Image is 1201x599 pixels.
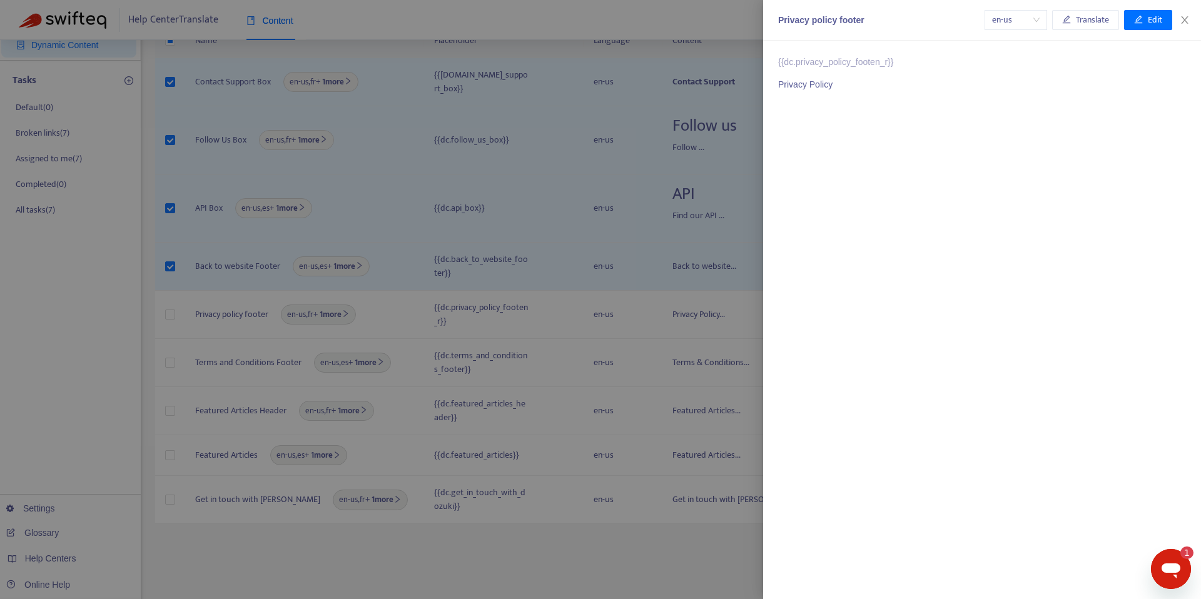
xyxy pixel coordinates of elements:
[778,56,1186,69] p: {{dc.privacy_policy_footen_r}}
[1134,15,1143,24] span: edit
[1052,10,1119,30] button: Translate
[1062,15,1071,24] span: edit
[992,11,1040,29] span: en-us
[1124,10,1172,30] button: Edit
[1076,13,1109,27] span: Translate
[1168,546,1193,559] iframe: Number of unread messages
[778,14,985,27] div: Privacy policy footer
[1176,14,1193,26] button: Close
[778,78,1186,91] p: Privacy Policy
[1180,15,1190,25] span: close
[1148,13,1162,27] span: Edit
[1151,549,1191,589] iframe: Button to launch messaging window, 1 unread message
